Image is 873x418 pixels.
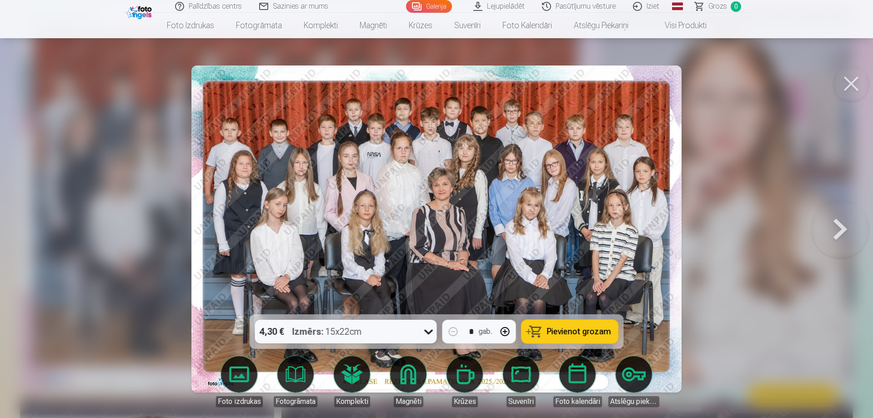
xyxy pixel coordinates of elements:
a: Krūzes [439,356,490,407]
div: Krūzes [452,396,478,407]
div: 4,30 € [255,320,289,343]
a: Komplekti [293,13,349,38]
div: Magnēti [394,396,423,407]
a: Suvenīri [443,13,492,38]
div: Fotogrāmata [274,396,317,407]
a: Magnēti [349,13,398,38]
div: Foto izdrukas [216,396,263,407]
div: Komplekti [334,396,370,407]
a: Fotogrāmata [225,13,293,38]
div: Suvenīri [507,396,536,407]
a: Foto kalendāri [492,13,563,38]
span: 0 [731,1,741,12]
a: Magnēti [383,356,434,407]
div: Atslēgu piekariņi [608,396,659,407]
div: gab. [479,326,492,337]
a: Komplekti [326,356,377,407]
a: Atslēgu piekariņi [563,13,639,38]
a: Foto izdrukas [156,13,225,38]
img: /fa1 [126,4,154,19]
strong: Izmērs : [292,325,324,338]
button: Pievienot grozam [522,320,618,343]
a: Fotogrāmata [270,356,321,407]
a: Atslēgu piekariņi [608,356,659,407]
div: Foto kalendāri [553,396,602,407]
div: 15x22cm [292,320,362,343]
a: Suvenīri [496,356,547,407]
a: Foto izdrukas [214,356,265,407]
a: Krūzes [398,13,443,38]
span: Grozs [708,1,727,12]
span: Pievienot grozam [547,327,611,336]
a: Visi produkti [639,13,717,38]
a: Foto kalendāri [552,356,603,407]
